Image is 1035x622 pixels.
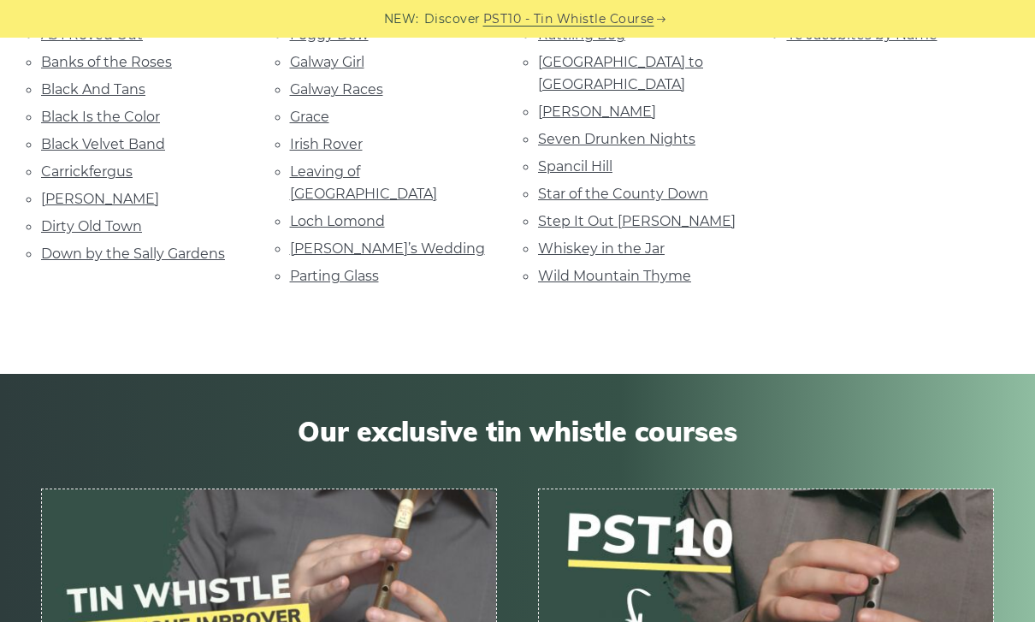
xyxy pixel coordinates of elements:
[41,246,225,262] a: Down by the Sally Gardens
[41,191,159,207] a: [PERSON_NAME]
[41,218,142,234] a: Dirty Old Town
[290,240,485,257] a: [PERSON_NAME]’s Wedding
[538,213,736,229] a: Step It Out [PERSON_NAME]
[290,213,385,229] a: Loch Lomond
[538,268,691,284] a: Wild Mountain Thyme
[384,9,419,29] span: NEW:
[424,9,481,29] span: Discover
[41,163,133,180] a: Carrickfergus
[290,54,364,70] a: Galway Girl
[41,81,145,98] a: Black And Tans
[41,109,160,125] a: Black Is the Color
[538,240,665,257] a: Whiskey in the Jar
[483,9,654,29] a: PST10 - Tin Whistle Course
[290,81,383,98] a: Galway Races
[538,104,656,120] a: [PERSON_NAME]
[41,54,172,70] a: Banks of the Roses
[538,186,708,202] a: Star of the County Down
[538,158,612,175] a: Spancil Hill
[290,136,363,152] a: Irish Rover
[41,136,165,152] a: Black Velvet Band
[290,109,329,125] a: Grace
[290,268,379,284] a: Parting Glass
[41,415,994,447] span: Our exclusive tin whistle courses
[538,131,695,147] a: Seven Drunken Nights
[290,163,437,202] a: Leaving of [GEOGRAPHIC_DATA]
[538,54,703,92] a: [GEOGRAPHIC_DATA] to [GEOGRAPHIC_DATA]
